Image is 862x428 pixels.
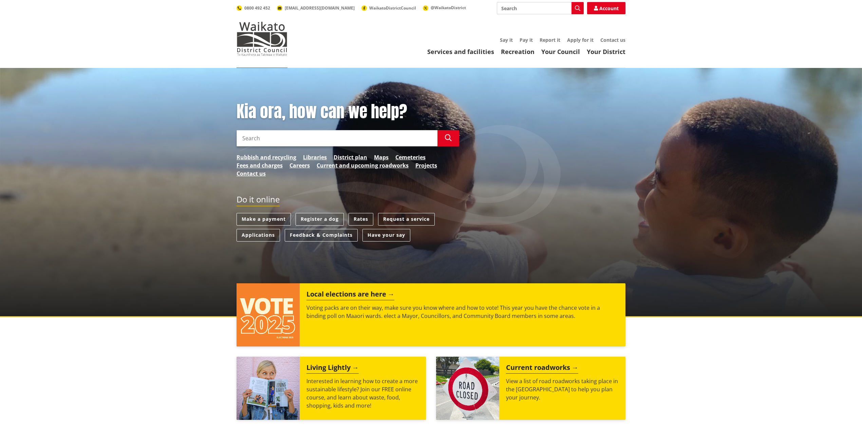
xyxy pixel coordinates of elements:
[237,130,437,146] input: Search input
[237,170,266,178] a: Contact us
[415,161,437,170] a: Projects
[317,161,409,170] a: Current and upcoming roadworks
[587,2,625,14] a: Account
[296,213,344,226] a: Register a dog
[237,5,270,11] a: 0800 492 452
[237,283,300,346] img: Vote 2025
[237,153,296,161] a: Rubbish and recycling
[600,37,625,43] a: Contact us
[540,37,560,43] a: Report it
[237,22,287,56] img: Waikato District Council - Te Kaunihera aa Takiwaa o Waikato
[237,195,280,207] h2: Do it online
[541,48,580,56] a: Your Council
[306,363,359,374] h2: Living Lightly
[237,161,283,170] a: Fees and charges
[427,48,494,56] a: Services and facilities
[587,48,625,56] a: Your District
[289,161,310,170] a: Careers
[334,153,367,161] a: District plan
[506,377,619,402] p: View a list of road roadworks taking place in the [GEOGRAPHIC_DATA] to help you plan your journey.
[277,5,355,11] a: [EMAIL_ADDRESS][DOMAIN_NAME]
[378,213,435,226] a: Request a service
[369,5,416,11] span: WaikatoDistrictCouncil
[500,37,513,43] a: Say it
[506,363,578,374] h2: Current roadworks
[306,304,619,320] p: Voting packs are on their way, make sure you know where and how to vote! This year you have the c...
[520,37,533,43] a: Pay it
[237,357,426,420] a: Living Lightly Interested in learning how to create a more sustainable lifestyle? Join our FREE o...
[349,213,373,226] a: Rates
[303,153,327,161] a: Libraries
[306,290,394,300] h2: Local elections are here
[436,357,499,420] img: Road closed sign
[361,5,416,11] a: WaikatoDistrictCouncil
[431,5,466,11] span: @WaikatoDistrict
[374,153,389,161] a: Maps
[567,37,594,43] a: Apply for it
[362,229,410,242] a: Have your say
[285,5,355,11] span: [EMAIL_ADDRESS][DOMAIN_NAME]
[306,377,419,410] p: Interested in learning how to create a more sustainable lifestyle? Join our FREE online course, a...
[237,357,300,420] img: Mainstream Green Workshop Series
[436,357,625,420] a: Current roadworks View a list of road roadworks taking place in the [GEOGRAPHIC_DATA] to help you...
[237,229,280,242] a: Applications
[237,283,625,346] a: Local elections are here Voting packs are on their way, make sure you know where and how to vote!...
[497,2,584,14] input: Search input
[395,153,426,161] a: Cemeteries
[237,102,459,122] h1: Kia ora, how can we help?
[285,229,358,242] a: Feedback & Complaints
[244,5,270,11] span: 0800 492 452
[501,48,535,56] a: Recreation
[237,213,291,226] a: Make a payment
[423,5,466,11] a: @WaikatoDistrict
